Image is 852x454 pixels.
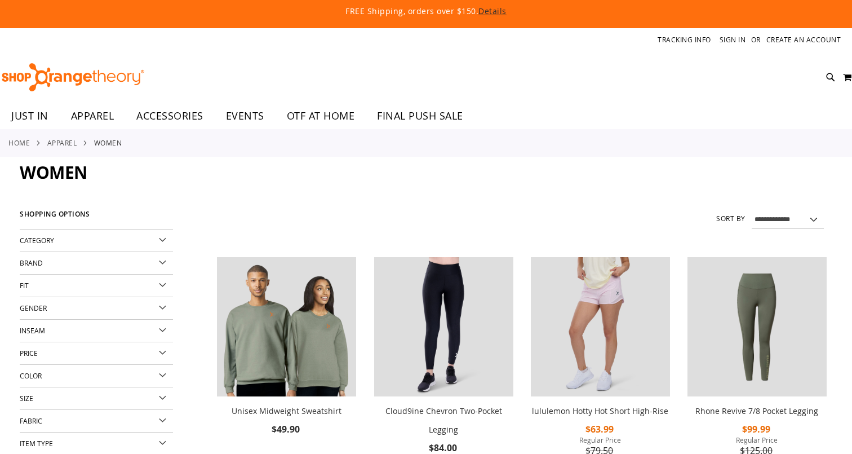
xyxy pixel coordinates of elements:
img: Cloud9ine Chevron Two-Pocket Legging [374,257,513,396]
a: Sign In [720,35,746,45]
span: Inseam [20,326,45,335]
div: Color [20,365,173,387]
div: Size [20,387,173,410]
a: Create an Account [766,35,841,45]
div: Inseam [20,320,173,342]
span: Regular Price [531,435,670,444]
a: APPAREL [47,138,77,148]
a: EVENTS [215,103,276,129]
p: FREE Shipping, orders over $150. [88,6,764,17]
a: Details [478,6,507,16]
a: FINAL PUSH SALE [366,103,474,129]
span: Price [20,349,38,358]
span: $84.00 [429,442,459,454]
span: FINAL PUSH SALE [377,103,463,129]
label: Sort By [716,214,745,223]
span: Regular Price [687,435,827,444]
a: Cloud9ine Chevron Two-Pocket Legging [385,405,502,435]
a: Home [8,138,30,148]
span: $63.99 [585,423,615,435]
span: Color [20,371,42,380]
a: Rhone Revive 7/8 Pocket Legging [695,405,818,416]
img: lululemon Hotty Hot Short High-Rise [531,257,670,396]
span: WOMEN [20,161,87,184]
span: Category [20,236,54,245]
span: Fabric [20,416,42,425]
a: Unisex Midweight Sweatshirt [232,405,341,416]
span: Gender [20,303,47,312]
a: ACCESSORIES [125,103,215,129]
span: ACCESSORIES [136,103,203,129]
span: $99.99 [742,423,772,435]
span: Item Type [20,439,53,448]
img: Rhone Revive 7/8 Pocket Legging [687,257,827,396]
strong: WOMEN [94,138,122,148]
a: Cloud9ine Chevron Two-Pocket Legging [374,257,513,399]
a: APPAREL [60,103,126,129]
span: EVENTS [226,103,264,129]
span: Size [20,394,33,403]
span: Fit [20,281,29,290]
span: APPAREL [71,103,114,129]
a: Unisex Midweight Sweatshirt [217,257,356,399]
span: Brand [20,258,43,267]
a: lululemon Hotty Hot Short High-Rise [532,405,668,416]
span: $49.90 [272,423,301,435]
a: OTF AT HOME [276,103,366,129]
a: Tracking Info [658,35,711,45]
a: Rhone Revive 7/8 Pocket Legging [687,257,827,399]
a: lululemon Hotty Hot Short High-Rise [531,257,670,399]
span: JUST IN [11,103,48,129]
span: OTF AT HOME [287,103,355,129]
img: Unisex Midweight Sweatshirt [217,257,356,396]
div: Fit [20,275,173,297]
div: Price [20,342,173,365]
div: Gender [20,297,173,320]
div: Brand [20,252,173,275]
div: Category [20,230,173,252]
div: Fabric [20,410,173,433]
strong: Shopping Options [20,205,173,230]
